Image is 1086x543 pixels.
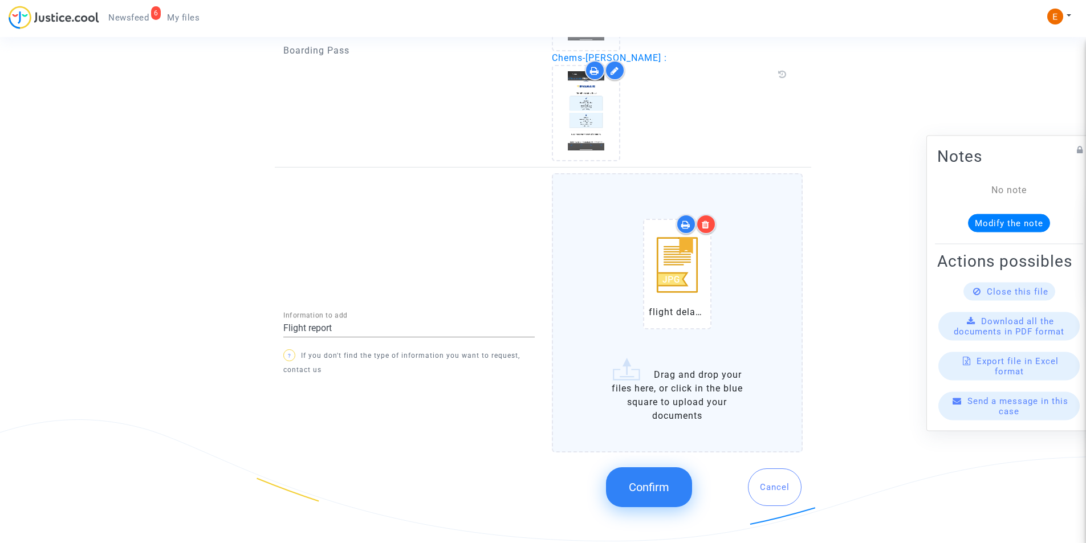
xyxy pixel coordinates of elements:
span: My files [167,13,200,23]
h2: Notes [937,146,1081,166]
span: Confirm [629,480,669,494]
button: Cancel [748,468,802,506]
span: Close this file [987,286,1048,296]
a: 6Newsfeed [99,9,158,26]
span: Send a message in this case [967,395,1068,416]
span: ? [288,353,291,359]
button: Confirm [606,467,692,507]
h2: Actions possibles [937,251,1081,271]
p: If you don't find the type of information you want to request, contact us [283,349,535,377]
img: jc-logo.svg [9,6,99,29]
span: Download all the documents in PDF format [954,316,1064,336]
span: Newsfeed [108,13,149,23]
div: No note [954,183,1064,197]
img: ACg8ocIeiFvHKe4dA5oeRFd_CiCnuxWUEc1A2wYhRJE3TTWt=s96-c [1047,9,1063,25]
button: Modify the note [968,214,1050,232]
div: 6 [151,6,161,20]
p: Boarding Pass [283,43,535,58]
span: Chems-[PERSON_NAME] : [552,52,667,63]
span: Export file in Excel format [977,356,1059,376]
a: My files [158,9,209,26]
